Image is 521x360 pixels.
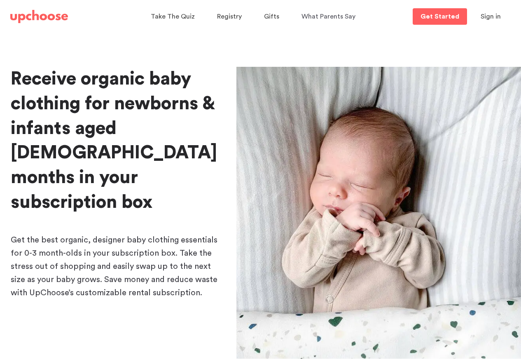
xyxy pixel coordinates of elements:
[413,8,467,25] a: Get Started
[470,8,511,25] button: Sign in
[301,9,358,25] a: What Parents Say
[217,9,244,25] a: Registry
[481,13,501,20] span: Sign in
[264,9,282,25] a: Gifts
[10,8,68,25] a: UpChoose
[151,9,197,25] a: Take The Quiz
[301,13,355,20] span: What Parents Say
[217,13,242,20] span: Registry
[421,13,459,20] p: Get Started
[264,13,279,20] span: Gifts
[11,67,223,215] h1: Receive organic baby clothing for newborns & infants aged [DEMOGRAPHIC_DATA] months in your subsc...
[10,10,68,23] img: UpChoose
[151,13,195,20] span: Take The Quiz
[11,236,217,297] span: Get the best organic, designer baby clothing essentials for 0-3 month-olds in your subscription b...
